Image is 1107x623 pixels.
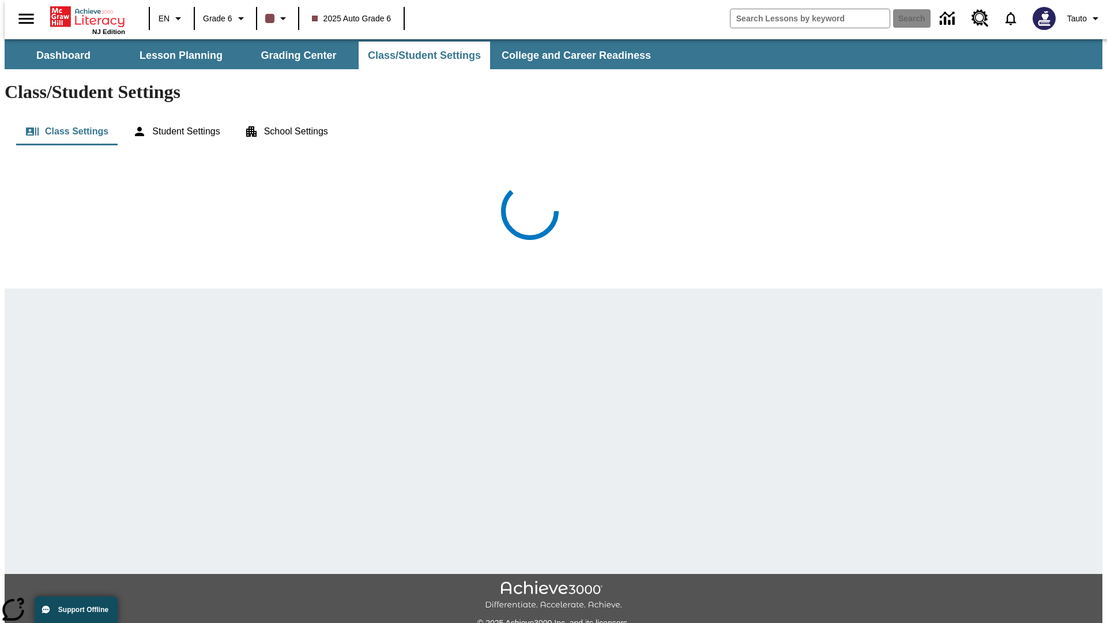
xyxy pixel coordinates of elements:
button: Language: EN, Select a language [153,8,190,29]
button: Select a new avatar [1026,3,1063,33]
button: Lesson Planning [123,42,239,69]
button: College and Career Readiness [492,42,660,69]
button: Class Settings [16,118,118,145]
button: Profile/Settings [1063,8,1107,29]
a: Data Center [933,3,965,35]
span: 2025 Auto Grade 6 [312,13,391,25]
div: Home [50,4,125,35]
button: School Settings [235,118,337,145]
div: SubNavbar [5,39,1102,69]
a: Resource Center, Will open in new tab [965,3,996,34]
div: Class/Student Settings [16,118,1091,145]
a: Notifications [996,3,1026,33]
button: Dashboard [6,42,121,69]
button: Open side menu [9,2,43,36]
input: search field [731,9,890,28]
button: Grade: Grade 6, Select a grade [198,8,253,29]
div: SubNavbar [5,42,661,69]
span: Tauto [1067,13,1087,25]
span: EN [159,13,170,25]
a: Home [50,5,125,28]
button: Student Settings [123,118,229,145]
img: Avatar [1033,7,1056,30]
h1: Class/Student Settings [5,81,1102,103]
button: Class/Student Settings [359,42,490,69]
span: Support Offline [58,606,108,614]
span: Grade 6 [203,13,232,25]
img: Achieve3000 Differentiate Accelerate Achieve [485,581,622,610]
button: Grading Center [241,42,356,69]
button: Support Offline [35,596,118,623]
button: Class color is dark brown. Change class color [261,8,295,29]
span: NJ Edition [92,28,125,35]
